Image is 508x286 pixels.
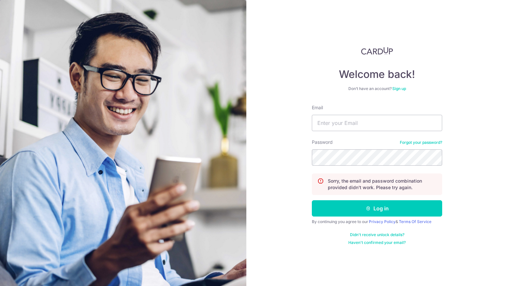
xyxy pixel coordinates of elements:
label: Email [312,104,323,111]
a: Forgot your password? [400,140,442,145]
h4: Welcome back! [312,68,442,81]
label: Password [312,139,333,145]
img: CardUp Logo [361,47,393,55]
a: Sign up [392,86,406,91]
a: Haven't confirmed your email? [348,240,406,245]
input: Enter your Email [312,115,442,131]
a: Didn't receive unlock details? [350,232,404,237]
div: Don’t have an account? [312,86,442,91]
a: Terms Of Service [399,219,431,224]
a: Privacy Policy [369,219,396,224]
p: Sorry, the email and password combination provided didn't work. Please try again. [328,178,437,191]
div: By continuing you agree to our & [312,219,442,224]
button: Log in [312,200,442,217]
